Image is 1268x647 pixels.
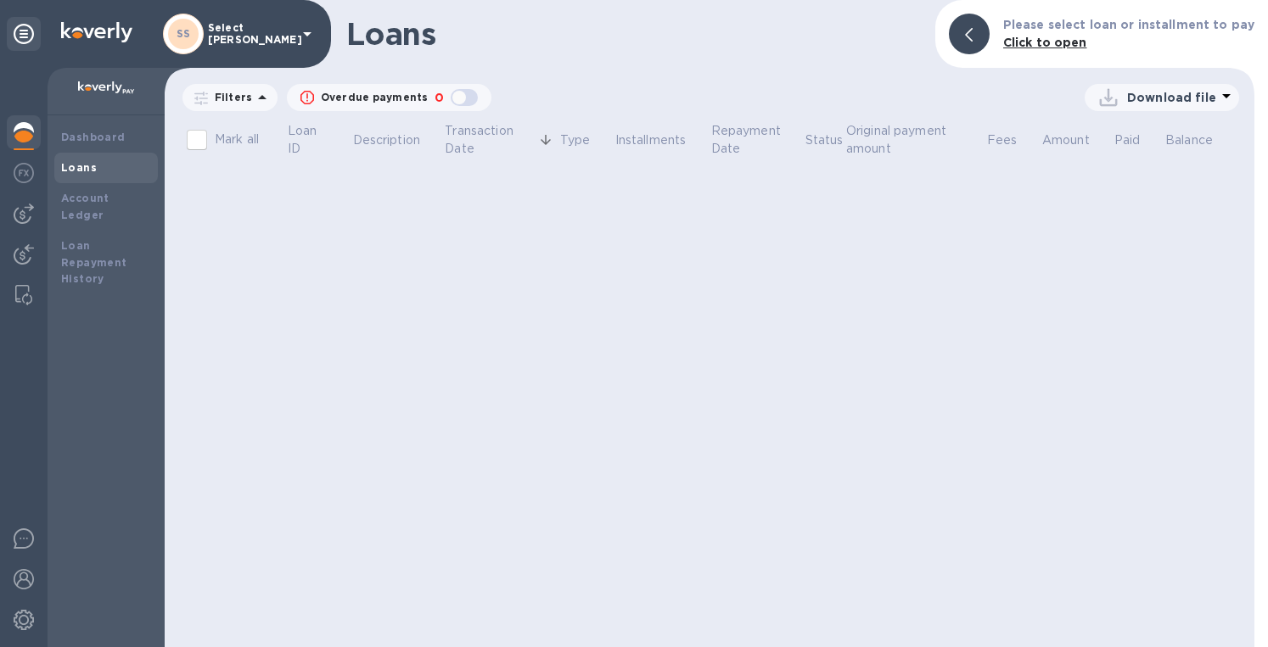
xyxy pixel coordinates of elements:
[987,131,1018,149] p: Fees
[288,122,328,158] p: Loan ID
[177,27,191,40] b: SS
[1042,131,1090,149] p: Amount
[1165,131,1235,149] span: Balance
[7,17,41,51] div: Unpin categories
[1127,89,1216,106] p: Download file
[321,90,428,105] p: Overdue payments
[208,22,293,46] p: Select [PERSON_NAME]
[288,122,350,158] span: Loan ID
[287,84,491,111] button: Overdue payments0
[208,90,252,104] p: Filters
[560,131,613,149] span: Type
[846,122,985,158] span: Original payment amount
[1003,18,1254,31] b: Please select loan or installment to pay
[445,122,557,158] span: Transaction Date
[711,122,803,158] p: Repayment Date
[615,131,687,149] p: Installments
[1003,36,1087,49] b: Click to open
[61,131,126,143] b: Dashboard
[14,163,34,183] img: Foreign exchange
[987,131,1040,149] span: Fees
[215,131,259,148] p: Mark all
[1114,131,1141,149] p: Paid
[1114,131,1163,149] span: Paid
[445,122,535,158] p: Transaction Date
[61,239,127,286] b: Loan Repayment History
[346,16,922,52] h1: Loans
[61,161,97,174] b: Loans
[1165,131,1213,149] p: Balance
[353,131,442,149] span: Description
[61,192,109,221] b: Account Ledger
[805,131,844,149] p: Status
[353,131,420,149] p: Description
[846,122,962,158] p: Original payment amount
[61,22,132,42] img: Logo
[560,131,591,149] p: Type
[1042,131,1112,149] span: Amount
[615,131,709,149] span: Installments
[435,89,444,107] p: 0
